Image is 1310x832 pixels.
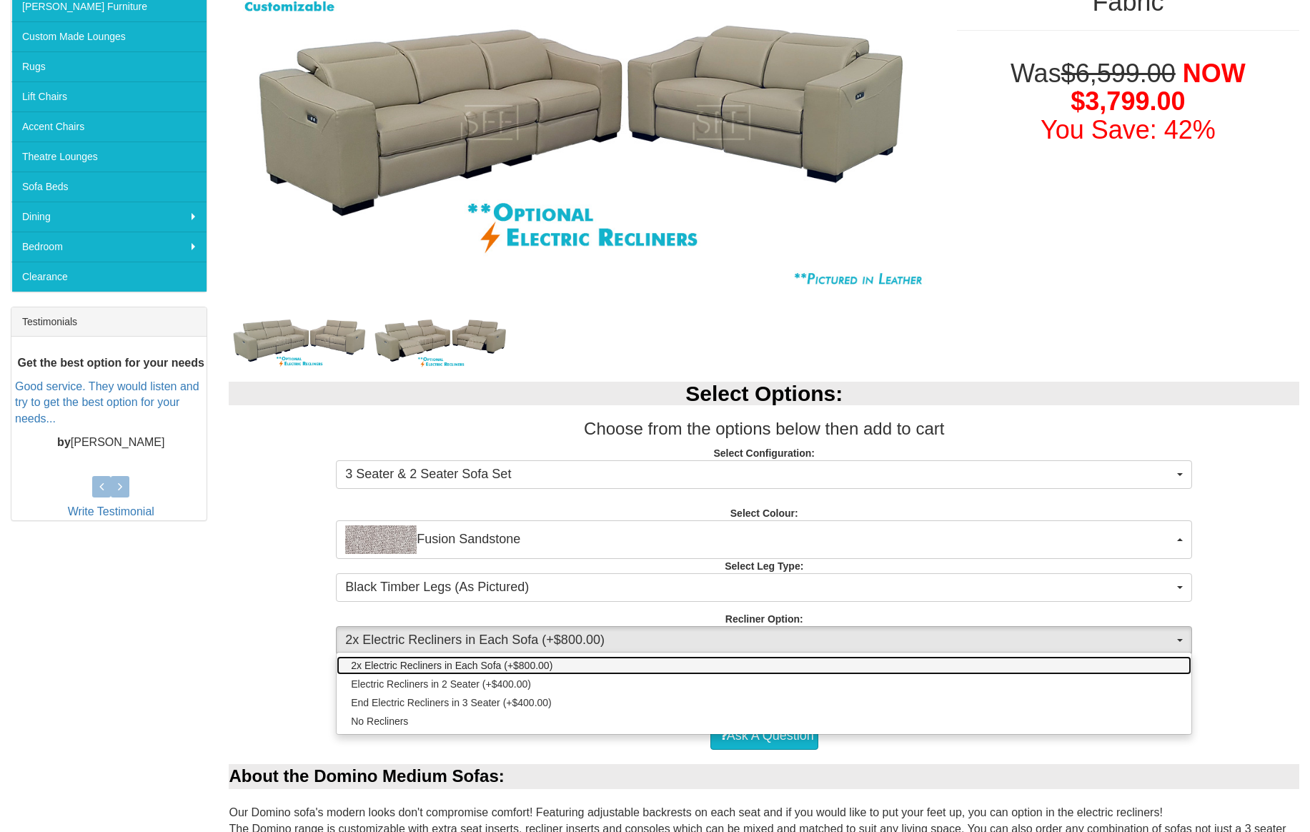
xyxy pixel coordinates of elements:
[229,420,1299,438] h3: Choose from the options below then add to cart
[11,172,207,202] a: Sofa Beds
[345,631,1173,650] span: 2x Electric Recliners in Each Sofa (+$800.00)
[685,382,843,405] b: Select Options:
[229,764,1299,788] div: About the Domino Medium Sofas:
[11,202,207,232] a: Dining
[957,59,1299,144] h1: Was
[336,460,1192,489] button: 3 Seater & 2 Seater Sofa Set
[345,525,1173,554] span: Fusion Sandstone
[11,307,207,337] div: Testimonials
[351,677,531,691] span: Electric Recliners in 2 Seater (+$400.00)
[1041,115,1216,144] font: You Save: 42%
[345,578,1173,597] span: Black Timber Legs (As Pictured)
[11,21,207,51] a: Custom Made Lounges
[710,722,818,751] a: Ask A Question
[11,142,207,172] a: Theatre Lounges
[351,695,552,710] span: End Electric Recliners in 3 Seater (+$400.00)
[11,262,207,292] a: Clearance
[351,714,408,728] span: No Recliners
[11,81,207,112] a: Lift Chairs
[57,436,71,448] b: by
[336,573,1192,602] button: Black Timber Legs (As Pictured)
[68,505,154,517] a: Write Testimonial
[345,525,417,554] img: Fusion Sandstone
[336,626,1192,655] button: 2x Electric Recliners in Each Sofa (+$800.00)
[11,112,207,142] a: Accent Chairs
[1061,59,1176,88] del: $6,599.00
[1071,59,1245,117] span: NOW $3,799.00
[11,232,207,262] a: Bedroom
[730,507,798,519] strong: Select Colour:
[336,520,1192,559] button: Fusion SandstoneFusion Sandstone
[11,51,207,81] a: Rugs
[15,380,199,425] a: Good service. They would listen and try to get the best option for your needs...
[725,613,803,625] strong: Recliner Option:
[351,658,552,673] span: 2x Electric Recliners in Each Sofa (+$800.00)
[18,357,204,369] b: Get the best option for your needs
[15,435,207,451] p: [PERSON_NAME]
[713,447,815,459] strong: Select Configuration:
[725,560,803,572] strong: Select Leg Type:
[345,465,1173,484] span: 3 Seater & 2 Seater Sofa Set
